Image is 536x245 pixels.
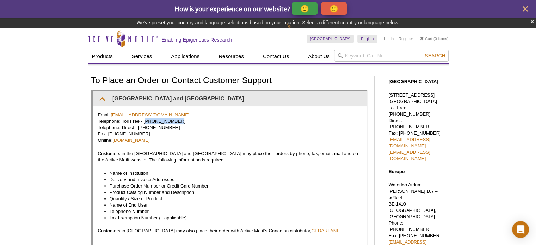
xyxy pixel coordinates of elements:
h1: To Place an Order or Contact Customer Support [91,76,367,86]
button: close [521,5,530,13]
li: Purchase Order Number or Credit Card Number [110,183,355,189]
li: Delivery and Invoice Addresses [110,177,355,183]
summary: [GEOGRAPHIC_DATA] and [GEOGRAPHIC_DATA] [93,91,367,106]
p: [STREET_ADDRESS] [GEOGRAPHIC_DATA] Toll Free: [PHONE_NUMBER] Direct: [PHONE_NUMBER] Fax: [PHONE_N... [389,92,445,162]
button: × [530,18,534,26]
a: English [357,35,377,43]
h2: Enabling Epigenetics Research [162,37,232,43]
a: Login [384,36,394,41]
a: Resources [214,50,248,63]
p: Customers in [GEOGRAPHIC_DATA] may also place their order with Active Motif's Canadian distributo... [98,228,362,234]
li: Name of End User [110,202,355,208]
li: | [396,35,397,43]
a: Services [128,50,156,63]
a: [EMAIL_ADDRESS][DOMAIN_NAME] [111,112,190,117]
a: Cart [420,36,432,41]
span: [PERSON_NAME] 167 – boîte 4 BE-1410 [GEOGRAPHIC_DATA], [GEOGRAPHIC_DATA] [389,189,438,219]
li: Name of Institution [110,170,355,177]
strong: Europe [389,169,405,174]
img: Your Cart [420,37,423,40]
p: Customers in the [GEOGRAPHIC_DATA] and [GEOGRAPHIC_DATA] may place their orders by phone, fax, em... [98,151,362,163]
p: 🙂 [300,4,309,13]
a: Register [399,36,413,41]
p: 🙁 [329,4,338,13]
span: How is your experience on our website? [174,4,290,13]
span: Search [425,53,445,59]
li: Tax Exemption Number (if applicable) [110,215,355,221]
a: CEDARLANE [311,228,340,233]
a: Products [88,50,117,63]
li: Telephone Number [110,208,355,215]
input: Keyword, Cat. No. [334,50,449,62]
a: About Us [304,50,334,63]
a: [DOMAIN_NAME] [112,137,150,143]
li: (0 items) [420,35,449,43]
p: Email: Telephone: Toll Free - [PHONE_NUMBER] Telephone: Direct - [PHONE_NUMBER] Fax: [PHONE_NUMBE... [98,112,362,143]
div: Open Intercom Messenger [512,221,529,238]
img: Change Here [287,23,306,39]
li: Quantity / Size of Product [110,196,355,202]
button: Search [423,53,447,59]
a: [GEOGRAPHIC_DATA] [307,35,354,43]
a: [EMAIL_ADDRESS][DOMAIN_NAME] [389,149,430,161]
strong: [GEOGRAPHIC_DATA] [389,79,438,84]
li: Product Catalog Number and Description [110,189,355,196]
a: Applications [167,50,204,63]
a: [EMAIL_ADDRESS][DOMAIN_NAME] [389,137,430,148]
a: Contact Us [259,50,293,63]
